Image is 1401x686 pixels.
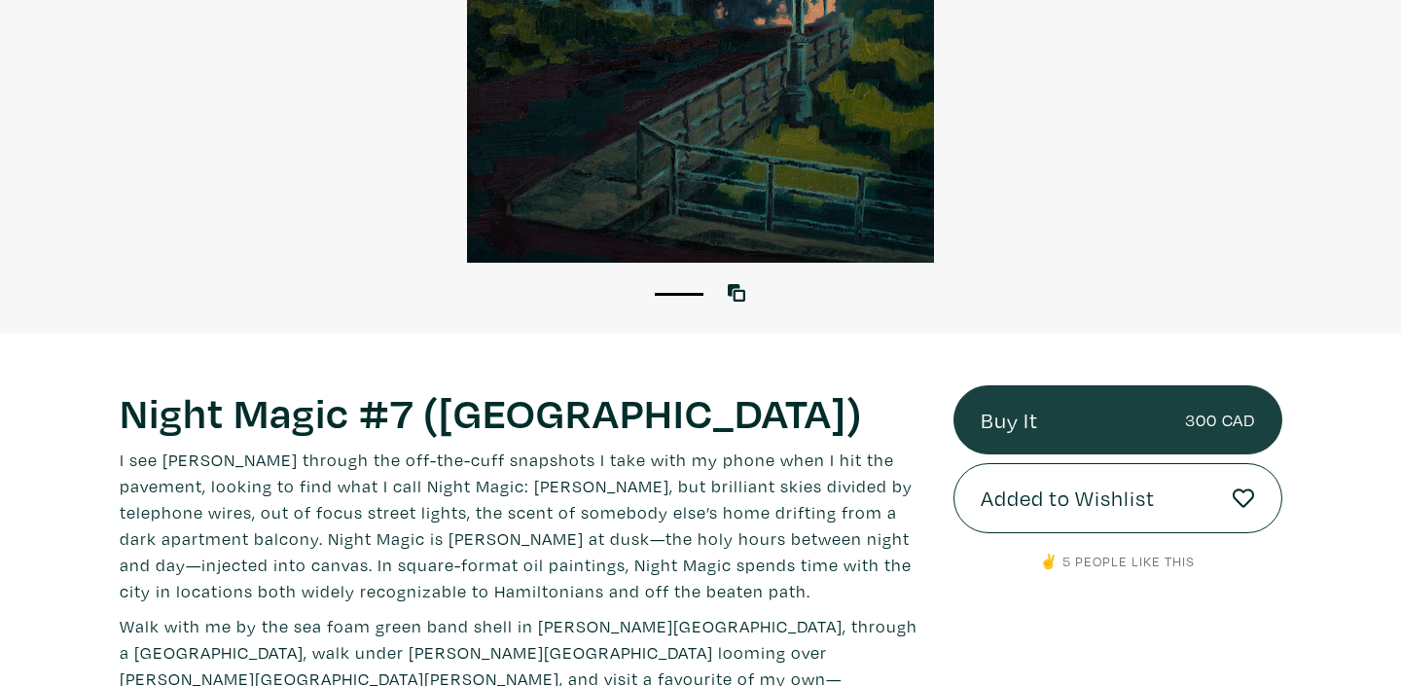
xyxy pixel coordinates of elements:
[655,293,703,296] button: 1 of 1
[953,385,1282,455] a: Buy It300 CAD
[120,385,925,438] h1: Night Magic #7 ([GEOGRAPHIC_DATA])
[953,551,1282,572] p: ✌️ 5 people like this
[981,482,1155,515] span: Added to Wishlist
[1185,407,1255,433] small: 300 CAD
[953,463,1282,533] a: Added to Wishlist
[120,447,925,604] p: I see [PERSON_NAME] through the off-the-cuff snapshots I take with my phone when I hit the paveme...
